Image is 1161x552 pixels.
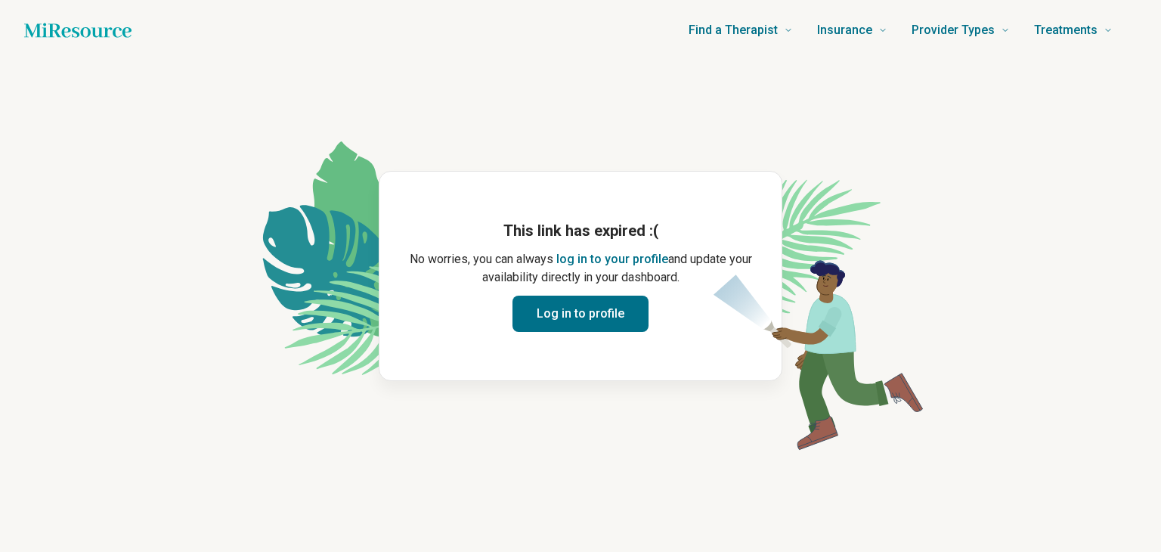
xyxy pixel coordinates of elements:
[24,15,132,45] a: Home page
[556,250,668,268] button: log in to your profile
[512,296,649,332] button: Log in to profile
[1034,20,1098,41] span: Treatments
[912,20,995,41] span: Provider Types
[404,220,757,241] h1: This link has expired :(
[404,250,757,287] p: No worries, you can always and update your availability directly in your dashboard.
[817,20,872,41] span: Insurance
[689,20,778,41] span: Find a Therapist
